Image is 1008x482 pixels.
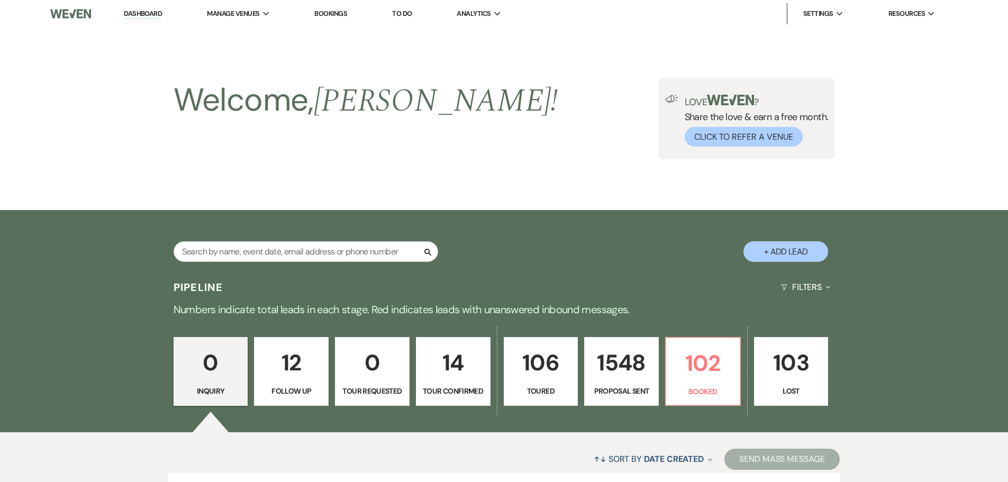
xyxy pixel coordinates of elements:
[342,385,403,397] p: Tour Requested
[207,8,259,19] span: Manage Venues
[416,337,491,406] a: 14Tour Confirmed
[511,345,571,380] p: 106
[589,445,716,473] button: Sort By Date Created
[678,95,829,147] div: Share the love & earn a free month.
[591,345,652,380] p: 1548
[174,241,438,262] input: Search by name, event date, email address or phone number
[644,453,704,465] span: Date Created
[594,453,606,465] span: ↑↓
[803,8,833,19] span: Settings
[888,8,925,19] span: Resources
[673,345,733,381] p: 102
[180,385,241,397] p: Inquiry
[261,345,322,380] p: 12
[123,301,885,318] p: Numbers indicate total leads in each stage. Red indicates leads with unanswered inbound messages.
[180,345,241,380] p: 0
[314,77,558,125] span: [PERSON_NAME] !
[761,385,822,397] p: Lost
[584,337,659,406] a: 1548Proposal Sent
[707,95,754,105] img: weven-logo-green.svg
[761,345,822,380] p: 103
[685,127,803,147] button: Click to Refer a Venue
[174,337,248,406] a: 0Inquiry
[724,449,840,470] button: Send Mass Message
[511,385,571,397] p: Toured
[254,337,329,406] a: 12Follow Up
[504,337,578,406] a: 106Toured
[392,9,412,18] a: To Do
[754,337,829,406] a: 103Lost
[261,385,322,397] p: Follow Up
[665,337,741,406] a: 102Booked
[124,9,162,19] a: Dashboard
[743,241,828,262] button: + Add Lead
[423,385,484,397] p: Tour Confirmed
[685,95,829,107] p: Love ?
[342,345,403,380] p: 0
[777,273,834,301] button: Filters
[591,385,652,397] p: Proposal Sent
[50,3,90,25] img: Weven Logo
[423,345,484,380] p: 14
[665,95,678,103] img: loud-speaker-illustration.svg
[314,9,347,18] a: Bookings
[457,8,491,19] span: Analytics
[335,337,410,406] a: 0Tour Requested
[174,280,223,295] h3: Pipeline
[673,386,733,397] p: Booked
[174,78,558,123] h2: Welcome,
